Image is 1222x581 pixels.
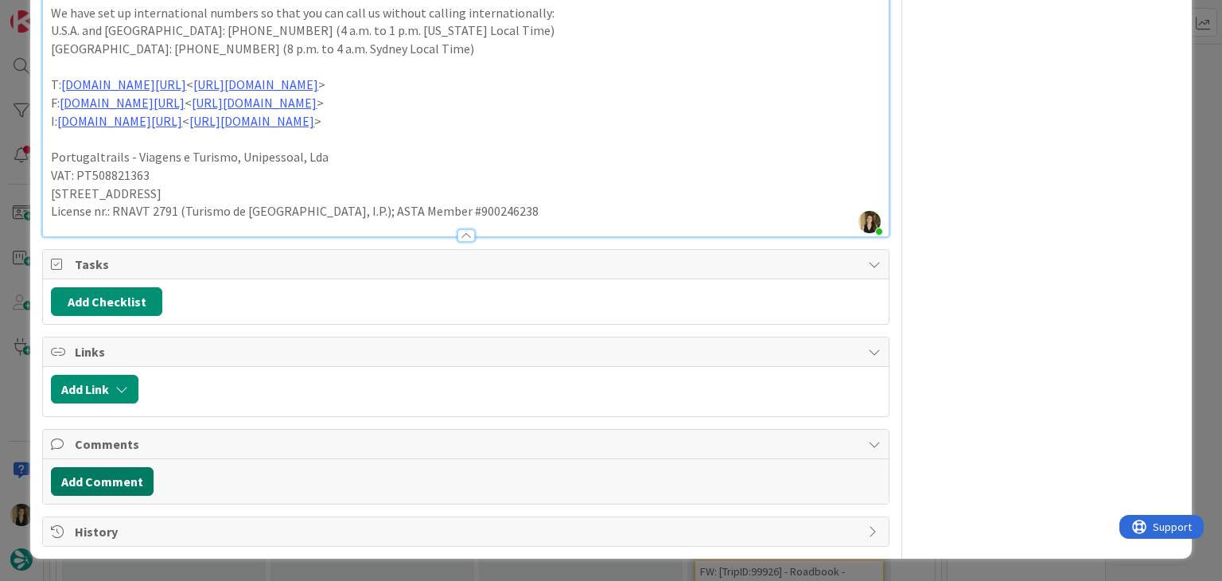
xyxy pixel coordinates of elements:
p: [STREET_ADDRESS] [51,185,880,203]
button: Add Checklist [51,287,162,316]
p: [GEOGRAPHIC_DATA]: [PHONE_NUMBER] (8 p.m. to 4 a.m. Sydney Local Time) [51,40,880,58]
img: C71RdmBlZ3pIy3ZfdYSH8iJ9DzqQwlfe.jpg [858,211,881,233]
p: License nr.: RNAVT 2791 (Turismo de [GEOGRAPHIC_DATA], I.P.); ASTA Member #900246238 [51,202,880,220]
a: [URL][DOMAIN_NAME] [193,76,318,92]
p: T: < > [51,76,880,94]
a: [DOMAIN_NAME][URL] [57,113,182,129]
a: [URL][DOMAIN_NAME] [189,113,314,129]
p: U.S.A. and [GEOGRAPHIC_DATA]: [PHONE_NUMBER] (4 a.m. to 1 p.m. [US_STATE] Local Time) [51,21,880,40]
span: Tasks [75,255,859,274]
span: Links [75,342,859,361]
span: Comments [75,435,859,454]
p: VAT: PT508821363 [51,166,880,185]
p: Portugaltrails - Viagens e Turismo, Unipessoal, Lda [51,148,880,166]
span: History [75,522,859,541]
p: I: < > [51,112,880,131]
span: Support [33,2,72,21]
button: Add Comment [51,467,154,496]
p: We have set up international numbers so that you can call us without calling internationally: [51,4,880,22]
p: F: < > [51,94,880,112]
a: [URL][DOMAIN_NAME] [192,95,317,111]
a: [DOMAIN_NAME][URL] [60,95,185,111]
a: [DOMAIN_NAME][URL] [61,76,186,92]
button: Add Link [51,375,138,404]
